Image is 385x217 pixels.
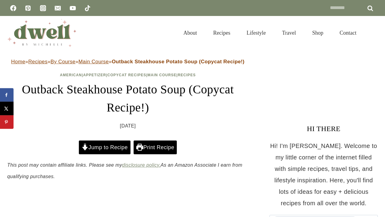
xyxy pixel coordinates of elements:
a: Appetizer [83,73,106,77]
button: View Search Form [368,28,378,38]
a: Travel [274,22,304,43]
em: This post may contain affiliate links. Please see my As an Amazon Associate I earn from qualifyin... [7,162,242,179]
a: Shop [304,22,331,43]
a: Email [52,2,64,14]
p: Hi! I'm [PERSON_NAME]. Welcome to my little corner of the internet filled with simple recipes, tr... [269,140,378,209]
a: Instagram [37,2,49,14]
a: Main Course [147,73,176,77]
span: » » » » [11,59,245,64]
img: DWELL by michelle [7,19,76,47]
a: Recipes [205,22,239,43]
a: Facebook [7,2,19,14]
a: YouTube [67,2,79,14]
a: Recipes [28,59,48,64]
a: Pinterest [22,2,34,14]
a: Main Course [79,59,109,64]
span: | | | | [60,73,196,77]
time: [DATE] [120,121,136,131]
a: Home [11,59,25,64]
h3: HI THERE [269,123,378,134]
a: Copycat Recipes [107,73,146,77]
a: About [175,22,205,43]
a: Lifestyle [239,22,274,43]
a: Recipes [178,73,196,77]
a: Contact [331,22,365,43]
a: Print Recipe [134,140,177,154]
a: By Course [51,59,75,64]
a: disclosure policy. [122,162,161,168]
nav: Primary Navigation [175,22,365,43]
a: TikTok [82,2,94,14]
a: American [60,73,82,77]
h1: Outback Steakhouse Potato Soup (Copycat Recipe!) [7,80,248,117]
strong: Outback Steakhouse Potato Soup (Copycat Recipe!) [112,59,244,64]
a: Jump to Recipe [79,140,131,154]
